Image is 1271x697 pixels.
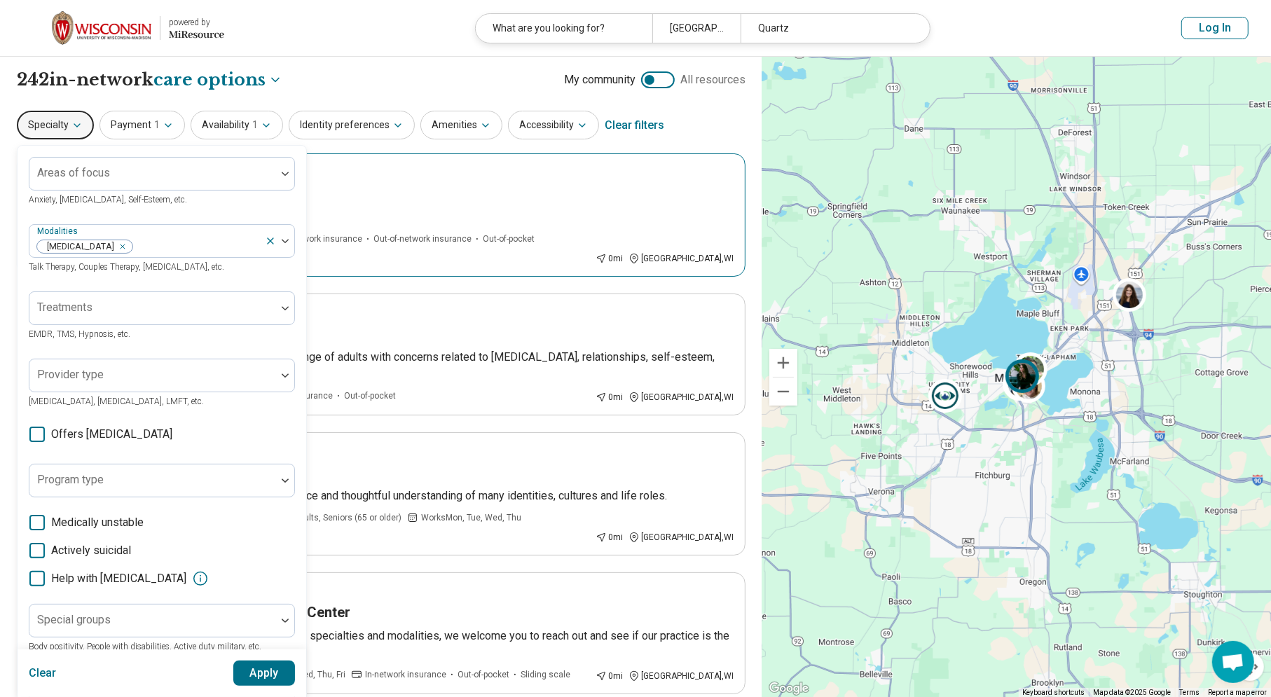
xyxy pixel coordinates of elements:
span: Out-of-pocket [458,668,509,681]
div: 0 mi [596,391,623,403]
label: Areas of focus [37,166,110,179]
label: Modalities [37,226,81,236]
label: Program type [37,473,104,486]
div: powered by [169,16,224,29]
button: Identity preferences [289,111,415,139]
span: Out-of-pocket [483,233,535,245]
label: Special groups [37,613,111,626]
a: Report a map error [1208,689,1267,696]
span: EMDR, TMS, Hypnosis, etc. [29,329,130,339]
div: 0 mi [596,531,623,544]
div: Quartz [741,14,917,43]
span: Offers [MEDICAL_DATA] [51,426,172,443]
button: Payment1 [99,111,185,139]
span: care options [153,68,266,92]
span: All resources [680,71,746,88]
label: Provider type [37,368,104,381]
span: Anxiety, [MEDICAL_DATA], Self-Esteem, etc. [29,195,187,205]
h1: 242 in-network [17,68,282,92]
span: Map data ©2025 Google [1093,689,1171,696]
span: Medically unstable [51,514,144,531]
label: Treatments [37,301,92,314]
a: Terms (opens in new tab) [1179,689,1200,696]
button: Care options [153,68,282,92]
button: Apply [233,661,296,686]
div: Clear filters [605,109,664,142]
p: [PERSON_NAME] enjoys working with a wide range of adults with concerns related to [MEDICAL_DATA],... [71,349,734,382]
button: Zoom in [769,349,797,377]
button: Availability1 [191,111,283,139]
span: [MEDICAL_DATA], [MEDICAL_DATA], LMFT, etc. [29,396,204,406]
span: In-network insurance [281,233,362,245]
div: [GEOGRAPHIC_DATA] , WI [628,391,734,403]
button: Clear [29,661,57,686]
span: 1 [252,118,258,132]
span: Actively suicidal [51,542,131,559]
div: 2 [1003,366,1036,400]
span: 1 [154,118,160,132]
button: Log In [1181,17,1249,39]
p: Developmental & Relational Trauma Therapist [71,209,734,226]
div: [GEOGRAPHIC_DATA] , WI [628,670,734,682]
div: What are you looking for? [476,14,652,43]
img: University of Wisconsin-Madison [52,11,151,45]
button: Accessibility [508,111,599,139]
span: Out-of-pocket [344,389,396,402]
button: Specialty [17,111,94,139]
span: [MEDICAL_DATA] [37,240,118,254]
span: Sliding scale [521,668,570,681]
div: [GEOGRAPHIC_DATA] , WI [628,531,734,544]
p: [PERSON_NAME] brings extensive life experience and thoughtful understanding of many identities, c... [71,488,734,504]
span: In-network insurance [365,668,446,681]
div: 0 mi [596,252,623,265]
p: QUEST has 25+ therapists with a wide variety of specialties and modalities, we welcome you to rea... [71,628,734,661]
span: Body positivity, People with disabilities, Active duty military, etc. [29,642,261,651]
button: Amenities [420,111,502,139]
span: Talk Therapy, Couples Therapy, [MEDICAL_DATA], etc. [29,262,224,272]
span: My community [564,71,635,88]
button: Zoom out [769,378,797,406]
span: Works Mon, Tue, Wed, Thu [421,511,521,524]
a: University of Wisconsin-Madisonpowered by [22,11,224,45]
span: Help with [MEDICAL_DATA] [51,570,186,587]
div: [GEOGRAPHIC_DATA], [GEOGRAPHIC_DATA] [652,14,741,43]
div: [GEOGRAPHIC_DATA] , WI [628,252,734,265]
div: 0 mi [596,670,623,682]
div: Open chat [1212,641,1254,683]
span: Out-of-network insurance [373,233,472,245]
